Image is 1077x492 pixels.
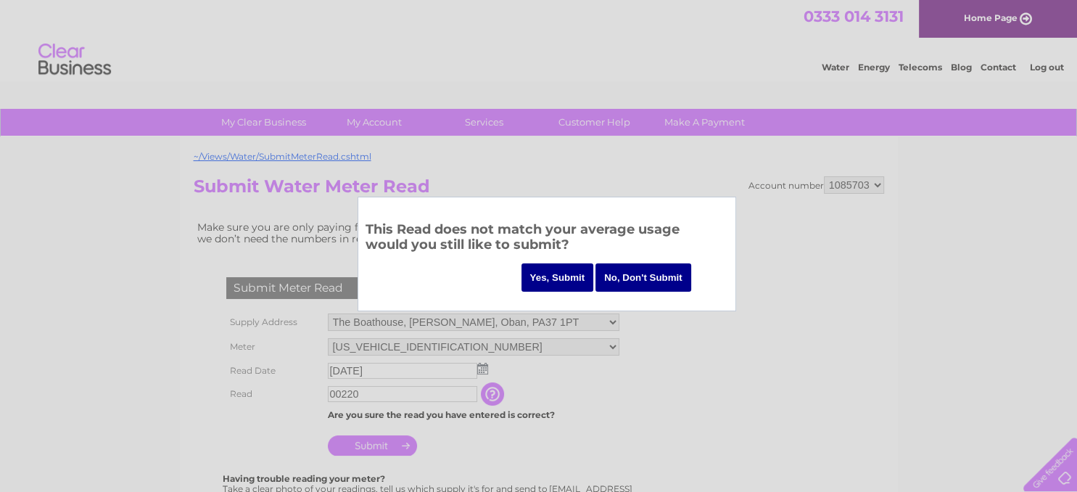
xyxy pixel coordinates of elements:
[981,62,1016,73] a: Contact
[366,219,728,259] h3: This Read does not match your average usage would you still like to submit?
[38,38,112,82] img: logo.png
[521,263,594,292] input: Yes, Submit
[822,62,849,73] a: Water
[595,263,691,292] input: No, Don't Submit
[951,62,972,73] a: Blog
[858,62,890,73] a: Energy
[1029,62,1063,73] a: Log out
[197,8,882,70] div: Clear Business is a trading name of Verastar Limited (registered in [GEOGRAPHIC_DATA] No. 3667643...
[899,62,942,73] a: Telecoms
[804,7,904,25] a: 0333 014 3131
